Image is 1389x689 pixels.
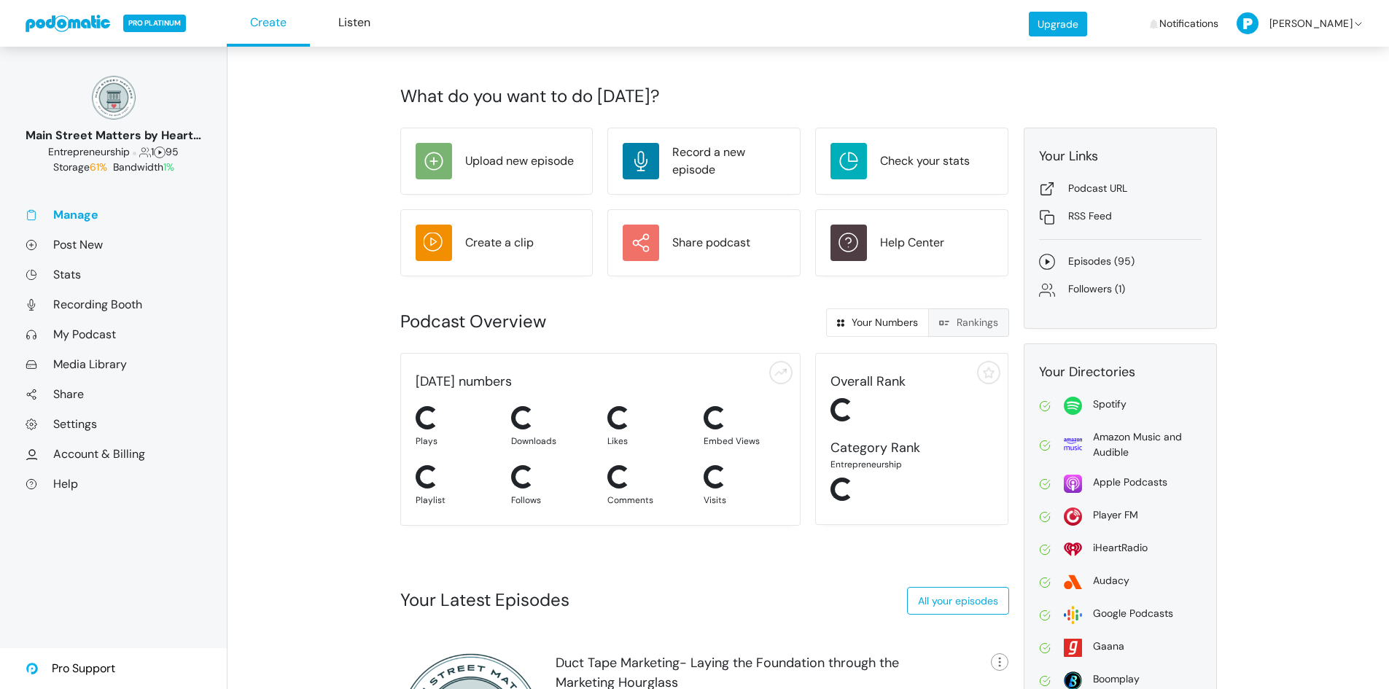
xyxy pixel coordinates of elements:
[1039,475,1202,493] a: Apple Podcasts
[1093,540,1148,556] div: iHeartRadio
[1237,2,1364,45] a: [PERSON_NAME]
[1269,2,1353,45] span: [PERSON_NAME]
[48,145,130,158] span: Business: Entrepreneurship
[92,76,136,120] img: 150x150_17130234.png
[1093,397,1127,412] div: Spotify
[1039,507,1202,526] a: Player FM
[26,476,201,491] a: Help
[113,160,174,174] span: Bandwidth
[26,446,201,462] a: Account & Billing
[26,237,201,252] a: Post New
[416,143,578,179] a: Upload new episode
[123,15,186,32] span: PRO PLATINUM
[607,435,689,448] div: Likes
[1064,606,1082,624] img: google-2dbf3626bd965f54f93204bbf7eeb1470465527e396fa5b4ad72d911f40d0c40.svg
[465,152,574,170] div: Upload new episode
[826,308,929,337] a: Your Numbers
[511,435,593,448] div: Downloads
[400,308,698,335] div: Podcast Overview
[163,160,174,174] span: 1%
[1039,429,1202,460] a: Amazon Music and Audible
[1039,254,1202,270] a: Episodes (95)
[672,234,750,252] div: Share podcast
[26,327,201,342] a: My Podcast
[830,372,993,392] div: Overall Rank
[1039,281,1202,297] a: Followers (1)
[313,1,396,47] a: Listen
[830,438,993,458] div: Category Rank
[26,267,201,282] a: Stats
[1093,429,1202,460] div: Amazon Music and Audible
[26,127,201,144] div: Main Street Matters by Heart on [GEOGRAPHIC_DATA]
[1064,397,1082,415] img: spotify-814d7a4412f2fa8a87278c8d4c03771221523d6a641bdc26ea993aaf80ac4ffe.svg
[90,160,107,174] span: 61%
[416,435,497,448] div: Plays
[1064,475,1082,493] img: apple-26106266178e1f815f76c7066005aa6211188c2910869e7447b8cdd3a6512788.svg
[154,145,166,158] span: Episodes
[907,587,1009,615] a: All your episodes
[139,145,151,158] span: Followers
[928,308,1009,337] a: Rankings
[830,143,993,179] a: Check your stats
[26,144,201,160] div: 1 95
[880,234,944,252] div: Help Center
[1039,397,1202,415] a: Spotify
[1039,573,1202,591] a: Audacy
[26,648,115,689] a: Pro Support
[1093,507,1138,523] div: Player FM
[1064,573,1082,591] img: audacy-5d0199fadc8dc77acc7c395e9e27ef384d0cbdead77bf92d3603ebf283057071.svg
[1039,639,1202,657] a: Gaana
[227,1,310,47] a: Create
[1039,540,1202,558] a: iHeartRadio
[1093,475,1167,490] div: Apple Podcasts
[1029,12,1087,36] a: Upgrade
[1064,507,1082,526] img: player_fm-2f731f33b7a5920876a6a59fec1291611fade0905d687326e1933154b96d4679.svg
[1093,672,1140,687] div: Boomplay
[623,143,785,179] a: Record a new episode
[26,416,201,432] a: Settings
[830,458,993,471] div: Entrepreneurship
[1093,606,1173,621] div: Google Podcasts
[400,587,569,613] div: Your Latest Episodes
[53,160,110,174] span: Storage
[1039,209,1202,225] a: RSS Feed
[1237,12,1258,34] img: P-50-ab8a3cff1f42e3edaa744736fdbd136011fc75d0d07c0e6946c3d5a70d29199b.png
[416,494,497,507] div: Playlist
[1064,435,1082,454] img: amazon-69639c57110a651e716f65801135d36e6b1b779905beb0b1c95e1d99d62ebab9.svg
[830,225,993,261] a: Help Center
[416,225,578,261] a: Create a clip
[1039,181,1202,197] a: Podcast URL
[1093,573,1129,588] div: Audacy
[880,152,970,170] div: Check your stats
[607,494,689,507] div: Comments
[1039,606,1202,624] a: Google Podcasts
[400,83,1217,109] div: What do you want to do [DATE]?
[26,207,201,222] a: Manage
[26,297,201,312] a: Recording Booth
[1064,540,1082,558] img: i_heart_radio-0fea502c98f50158959bea423c94b18391c60ffcc3494be34c3ccd60b54f1ade.svg
[408,372,793,392] div: [DATE] numbers
[704,494,785,507] div: Visits
[511,494,593,507] div: Follows
[1039,362,1202,382] div: Your Directories
[704,435,785,448] div: Embed Views
[1064,639,1082,657] img: gaana-acdc428d6f3a8bcf3dfc61bc87d1a5ed65c1dda5025f5609f03e44ab3dd96560.svg
[26,357,201,372] a: Media Library
[623,225,785,261] a: Share podcast
[1093,639,1124,654] div: Gaana
[672,144,785,179] div: Record a new episode
[465,234,534,252] div: Create a clip
[26,386,201,402] a: Share
[1159,2,1218,45] span: Notifications
[1039,147,1202,166] div: Your Links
